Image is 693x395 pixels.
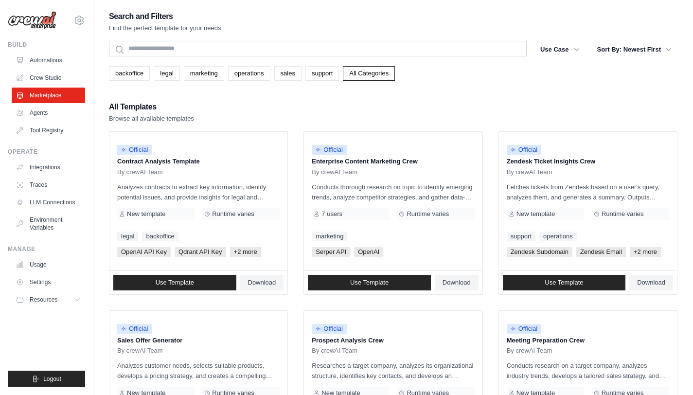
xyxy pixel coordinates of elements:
a: Environment Variables [12,212,85,235]
a: marketing [312,232,347,241]
h2: Search and Filters [109,10,221,23]
p: Contract Analysis Template [117,157,280,166]
a: Tool Registry [12,123,85,138]
p: Analyzes customer needs, selects suitable products, develops a pricing strategy, and creates a co... [117,360,280,381]
a: Settings [12,274,85,290]
button: Resources [12,292,85,307]
span: Official [312,324,347,334]
a: backoffice [109,66,150,81]
a: Download [240,275,284,290]
span: Official [507,145,542,155]
p: Prospect Analysis Crew [312,336,474,345]
span: Runtime varies [407,210,449,218]
span: Zendesk Subdomain [507,247,572,257]
p: Fetches tickets from Zendesk based on a user's query, analyzes them, and generates a summary. Out... [507,182,669,202]
a: Use Template [503,275,626,290]
p: Find the perfect template for your needs [109,23,221,33]
button: Logout [8,371,85,387]
a: support [305,66,339,81]
div: Operate [8,148,85,156]
button: Use Case [534,41,586,58]
span: Zendesk Email [576,247,626,257]
span: OpenAI [354,247,383,257]
span: Official [312,145,347,155]
span: 7 users [321,210,342,218]
a: support [507,232,535,241]
p: Enterprise Content Marketing Crew [312,157,474,166]
a: Usage [12,257,85,272]
a: LLM Connections [12,195,85,210]
a: Integrations [12,160,85,175]
span: By crewAI Team [312,347,357,355]
a: All Categories [343,66,395,81]
img: Logo [8,11,56,30]
a: backoffice [142,232,178,241]
p: Analyzes contracts to extract key information, identify potential issues, and provide insights fo... [117,182,280,202]
p: Conducts research on a target company, analyzes industry trends, develops a tailored sales strate... [507,360,669,381]
a: Automations [12,53,85,68]
span: New template [127,210,165,218]
span: Download [637,279,665,287]
div: Build [8,41,85,49]
p: Zendesk Ticket Insights Crew [507,157,669,166]
a: sales [274,66,302,81]
p: Researches a target company, analyzes its organizational structure, identifies key contacts, and ... [312,360,474,381]
a: Use Template [113,275,236,290]
span: Use Template [545,279,583,287]
a: legal [154,66,179,81]
a: Agents [12,105,85,121]
span: Runtime varies [602,210,644,218]
span: +2 more [630,247,661,257]
span: Download [248,279,276,287]
span: OpenAI API Key [117,247,171,257]
span: Logout [43,375,61,383]
span: +2 more [230,247,261,257]
span: Qdrant API Key [175,247,226,257]
a: Marketplace [12,88,85,103]
span: Serper API [312,247,350,257]
p: Conducts thorough research on topic to identify emerging trends, analyze competitor strategies, a... [312,182,474,202]
p: Sales Offer Generator [117,336,280,345]
a: Download [435,275,479,290]
a: legal [117,232,138,241]
a: marketing [184,66,224,81]
span: Official [507,324,542,334]
p: Meeting Preparation Crew [507,336,669,345]
span: Official [117,145,152,155]
a: Crew Studio [12,70,85,86]
span: By crewAI Team [507,168,552,176]
a: Download [629,275,673,290]
span: Use Template [350,279,389,287]
a: Traces [12,177,85,193]
h2: All Templates [109,100,194,114]
span: By crewAI Team [117,168,163,176]
p: Browse all available templates [109,114,194,124]
span: New template [516,210,555,218]
a: Use Template [308,275,431,290]
a: operations [228,66,270,81]
span: Official [117,324,152,334]
span: Resources [30,296,57,304]
span: Use Template [156,279,194,287]
span: By crewAI Team [117,347,163,355]
button: Sort By: Newest First [591,41,677,58]
span: Runtime varies [212,210,254,218]
span: By crewAI Team [312,168,357,176]
div: Manage [8,245,85,253]
a: operations [539,232,577,241]
span: Download [443,279,471,287]
span: By crewAI Team [507,347,552,355]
